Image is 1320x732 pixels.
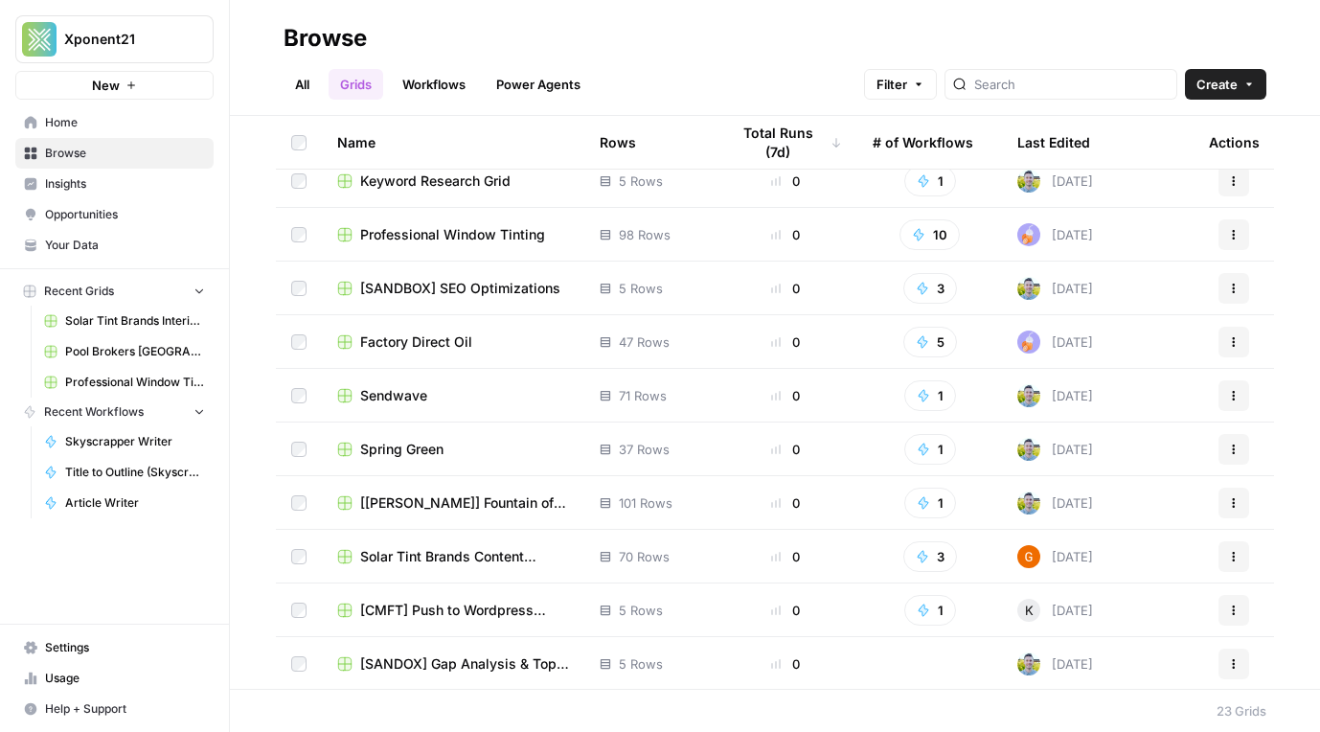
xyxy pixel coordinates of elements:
a: Power Agents [485,69,592,100]
a: Pool Brokers [GEOGRAPHIC_DATA] [35,336,214,367]
a: Factory Direct Oil [337,332,569,352]
a: Insights [15,169,214,199]
a: Skyscrapper Writer [35,426,214,457]
div: Browse [284,23,367,54]
span: 70 Rows [619,547,670,566]
button: Recent Grids [15,277,214,306]
span: Factory Direct Oil [360,332,472,352]
span: 47 Rows [619,332,670,352]
a: Browse [15,138,214,169]
button: New [15,71,214,100]
input: Search [974,75,1169,94]
button: 5 [903,327,957,357]
div: Actions [1209,116,1260,169]
img: Xponent21 Logo [22,22,57,57]
div: 0 [729,440,842,459]
div: Rows [600,116,636,169]
button: Filter [864,69,937,100]
span: Recent Workflows [44,403,144,421]
button: 1 [904,434,956,465]
img: pwix5m0vnd4oa9kxcotez4co3y0l [1017,545,1040,568]
div: [DATE] [1017,599,1093,622]
button: 1 [904,488,956,518]
button: Workspace: Xponent21 [15,15,214,63]
button: Recent Workflows [15,398,214,426]
a: Opportunities [15,199,214,230]
a: Grids [329,69,383,100]
span: Sendwave [360,386,427,405]
a: Workflows [391,69,477,100]
span: Pool Brokers [GEOGRAPHIC_DATA] [65,343,205,360]
span: Article Writer [65,494,205,512]
div: Name [337,116,569,169]
a: [SANDBOX] SEO Optimizations [337,279,569,298]
span: Your Data [45,237,205,254]
img: 7o9iy2kmmc4gt2vlcbjqaas6vz7k [1017,384,1040,407]
a: Spring Green [337,440,569,459]
img: ly0f5newh3rn50akdwmtp9dssym0 [1017,223,1040,246]
div: 0 [729,386,842,405]
span: Title to Outline (Skyscraper Test) [65,464,205,481]
a: [CMFT] Push to Wordpress FAQs Grid [337,601,569,620]
span: Filter [876,75,907,94]
span: 5 Rows [619,172,663,191]
span: Solar Tint Brands Interior Page Content [65,312,205,330]
span: [[PERSON_NAME]] Fountain of You MD [360,493,569,513]
button: 1 [904,380,956,411]
img: 7o9iy2kmmc4gt2vlcbjqaas6vz7k [1017,438,1040,461]
button: Help + Support [15,694,214,724]
span: Help + Support [45,700,205,718]
a: Title to Outline (Skyscraper Test) [35,457,214,488]
span: 37 Rows [619,440,670,459]
div: 0 [729,654,842,674]
a: Usage [15,663,214,694]
span: Professional Window Tinting [65,374,205,391]
div: [DATE] [1017,384,1093,407]
a: Professional Window Tinting [337,225,569,244]
img: 7o9iy2kmmc4gt2vlcbjqaas6vz7k [1017,652,1040,675]
a: [SANDOX] Gap Analysis & Topic Recommendations [337,654,569,674]
div: Total Runs (7d) [729,116,842,169]
div: 0 [729,279,842,298]
span: Opportunities [45,206,205,223]
span: Settings [45,639,205,656]
span: Skyscrapper Writer [65,433,205,450]
button: 1 [904,166,956,196]
span: Professional Window Tinting [360,225,545,244]
span: Xponent21 [64,30,180,49]
div: 0 [729,601,842,620]
div: [DATE] [1017,223,1093,246]
div: [DATE] [1017,170,1093,193]
span: 101 Rows [619,493,672,513]
img: ly0f5newh3rn50akdwmtp9dssym0 [1017,331,1040,354]
span: [SANDOX] Gap Analysis & Topic Recommendations [360,654,569,674]
a: Solar Tint Brands Content Strategy [337,547,569,566]
a: Professional Window Tinting [35,367,214,398]
a: All [284,69,321,100]
div: 0 [729,493,842,513]
span: Spring Green [360,440,444,459]
span: 71 Rows [619,386,667,405]
span: Create [1196,75,1238,94]
div: [DATE] [1017,277,1093,300]
span: 98 Rows [619,225,671,244]
div: 0 [729,547,842,566]
button: Create [1185,69,1266,100]
button: 3 [903,273,957,304]
div: 0 [729,225,842,244]
img: 7o9iy2kmmc4gt2vlcbjqaas6vz7k [1017,277,1040,300]
a: Sendwave [337,386,569,405]
a: Keyword Research Grid [337,172,569,191]
div: Last Edited [1017,116,1090,169]
div: 0 [729,172,842,191]
span: Usage [45,670,205,687]
img: 7o9iy2kmmc4gt2vlcbjqaas6vz7k [1017,492,1040,515]
span: Home [45,114,205,131]
span: [CMFT] Push to Wordpress FAQs Grid [360,601,569,620]
div: [DATE] [1017,492,1093,515]
span: 5 Rows [619,654,663,674]
button: 1 [904,595,956,626]
div: [DATE] [1017,545,1093,568]
div: # of Workflows [873,116,973,169]
div: 23 Grids [1217,701,1266,721]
